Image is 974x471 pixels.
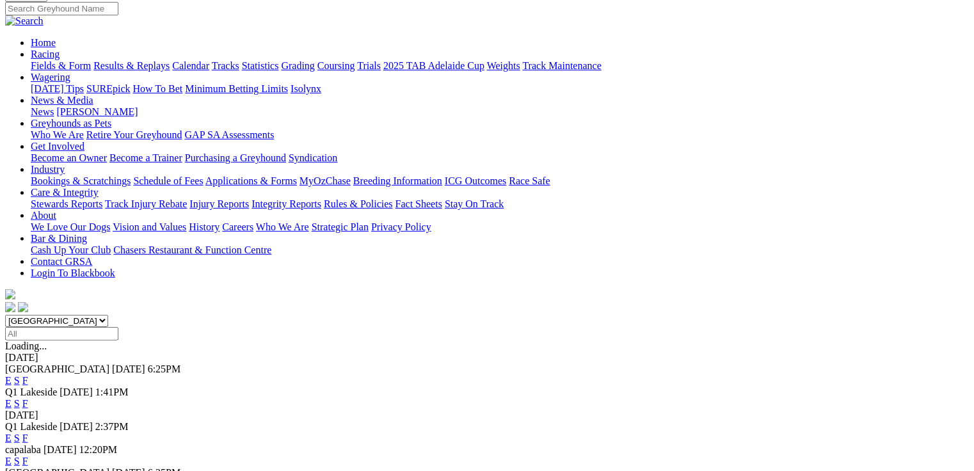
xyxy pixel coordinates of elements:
a: Bookings & Scratchings [31,175,131,186]
a: Retire Your Greyhound [86,129,182,140]
span: [DATE] [60,387,93,397]
a: Become an Owner [31,152,107,163]
div: [DATE] [5,352,969,363]
a: Track Injury Rebate [105,198,187,209]
a: Applications & Forms [205,175,297,186]
span: Loading... [5,340,47,351]
a: F [22,375,28,386]
a: MyOzChase [299,175,351,186]
a: Strategic Plan [312,221,369,232]
a: S [14,375,20,386]
a: Fields & Form [31,60,91,71]
a: E [5,375,12,386]
a: Fact Sheets [395,198,442,209]
a: Tracks [212,60,239,71]
span: 12:20PM [79,444,118,455]
img: logo-grsa-white.png [5,289,15,299]
a: We Love Our Dogs [31,221,110,232]
span: [DATE] [60,421,93,432]
a: Statistics [242,60,279,71]
a: Who We Are [31,129,84,140]
a: Results & Replays [93,60,170,71]
a: S [14,398,20,409]
span: Q1 Lakeside [5,387,57,397]
a: Weights [487,60,520,71]
a: Cash Up Your Club [31,244,111,255]
a: GAP SA Assessments [185,129,275,140]
a: S [14,433,20,443]
a: Rules & Policies [324,198,393,209]
a: Stewards Reports [31,198,102,209]
div: Get Involved [31,152,969,164]
a: Become a Trainer [109,152,182,163]
div: Bar & Dining [31,244,969,256]
a: Coursing [317,60,355,71]
a: Greyhounds as Pets [31,118,111,129]
a: Trials [357,60,381,71]
a: S [14,456,20,467]
div: Racing [31,60,969,72]
a: Wagering [31,72,70,83]
a: Chasers Restaurant & Function Centre [113,244,271,255]
a: 2025 TAB Adelaide Cup [383,60,484,71]
a: Track Maintenance [523,60,602,71]
a: Stay On Track [445,198,504,209]
a: E [5,433,12,443]
a: Injury Reports [189,198,249,209]
a: Schedule of Fees [133,175,203,186]
a: Who We Are [256,221,309,232]
a: [PERSON_NAME] [56,106,138,117]
span: 6:25PM [148,363,181,374]
a: Care & Integrity [31,187,99,198]
div: Industry [31,175,969,187]
div: Wagering [31,83,969,95]
span: [DATE] [112,363,145,374]
a: Syndication [289,152,337,163]
input: Search [5,2,118,15]
div: Care & Integrity [31,198,969,210]
img: Search [5,15,44,27]
a: [DATE] Tips [31,83,84,94]
a: ICG Outcomes [445,175,506,186]
img: twitter.svg [18,302,28,312]
span: [DATE] [44,444,77,455]
a: SUREpick [86,83,130,94]
a: Login To Blackbook [31,267,115,278]
a: News & Media [31,95,93,106]
a: Careers [222,221,253,232]
a: F [22,398,28,409]
a: Calendar [172,60,209,71]
span: 2:37PM [95,421,129,432]
a: Racing [31,49,60,60]
a: F [22,433,28,443]
a: History [189,221,220,232]
a: About [31,210,56,221]
a: Get Involved [31,141,84,152]
a: Home [31,37,56,48]
div: [DATE] [5,410,969,421]
a: F [22,456,28,467]
a: Industry [31,164,65,175]
input: Select date [5,327,118,340]
span: 1:41PM [95,387,129,397]
a: E [5,456,12,467]
a: Grading [282,60,315,71]
a: How To Bet [133,83,183,94]
a: Contact GRSA [31,256,92,267]
img: facebook.svg [5,302,15,312]
a: Vision and Values [113,221,186,232]
a: Privacy Policy [371,221,431,232]
a: News [31,106,54,117]
a: Breeding Information [353,175,442,186]
div: News & Media [31,106,969,118]
span: [GEOGRAPHIC_DATA] [5,363,109,374]
div: About [31,221,969,233]
a: Isolynx [291,83,321,94]
span: capalaba [5,444,41,455]
a: Integrity Reports [251,198,321,209]
a: Bar & Dining [31,233,87,244]
a: Race Safe [509,175,550,186]
a: E [5,398,12,409]
a: Purchasing a Greyhound [185,152,286,163]
div: Greyhounds as Pets [31,129,969,141]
